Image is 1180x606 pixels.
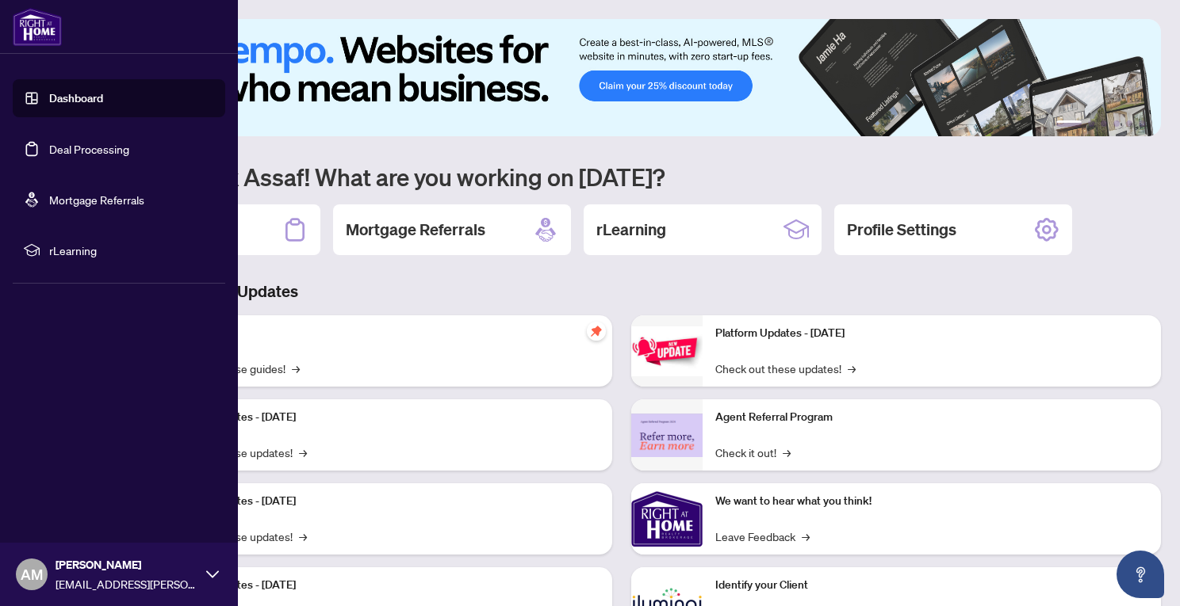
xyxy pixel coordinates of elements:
[1126,120,1132,127] button: 5
[715,444,791,461] a: Check it out!→
[715,325,1148,342] p: Platform Updates - [DATE]
[167,493,600,510] p: Platform Updates - [DATE]
[596,219,666,241] h2: rLearning
[631,483,703,555] img: We want to hear what you think!
[56,575,198,593] span: [EMAIL_ADDRESS][PERSON_NAME][DOMAIN_NAME]
[167,325,600,342] p: Self-Help
[783,444,791,461] span: →
[1088,120,1094,127] button: 2
[49,242,214,259] span: rLearning
[299,444,307,461] span: →
[1113,120,1120,127] button: 4
[82,162,1161,192] h1: Welcome back Assaf! What are you working on [DATE]?
[631,414,703,457] img: Agent Referral Program
[715,528,810,545] a: Leave Feedback→
[715,360,856,377] a: Check out these updates!→
[715,577,1148,594] p: Identify your Client
[13,8,62,46] img: logo
[847,219,956,241] h2: Profile Settings
[49,91,103,105] a: Dashboard
[1101,120,1107,127] button: 3
[1139,120,1145,127] button: 6
[1056,120,1082,127] button: 1
[587,322,606,341] span: pushpin
[715,493,1148,510] p: We want to hear what you think!
[167,577,600,594] p: Platform Updates - [DATE]
[1117,551,1164,598] button: Open asap
[49,192,144,207] a: Mortgage Referrals
[167,409,600,426] p: Platform Updates - [DATE]
[82,280,1161,303] h3: Brokerage & Industry Updates
[802,528,810,545] span: →
[299,528,307,545] span: →
[49,142,129,156] a: Deal Processing
[21,563,43,585] span: AM
[715,409,1148,426] p: Agent Referral Program
[346,219,485,241] h2: Mortgage Referrals
[82,19,1161,136] img: Slide 0
[631,326,703,376] img: Platform Updates - June 23, 2025
[56,556,198,574] span: [PERSON_NAME]
[848,360,856,377] span: →
[292,360,300,377] span: →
